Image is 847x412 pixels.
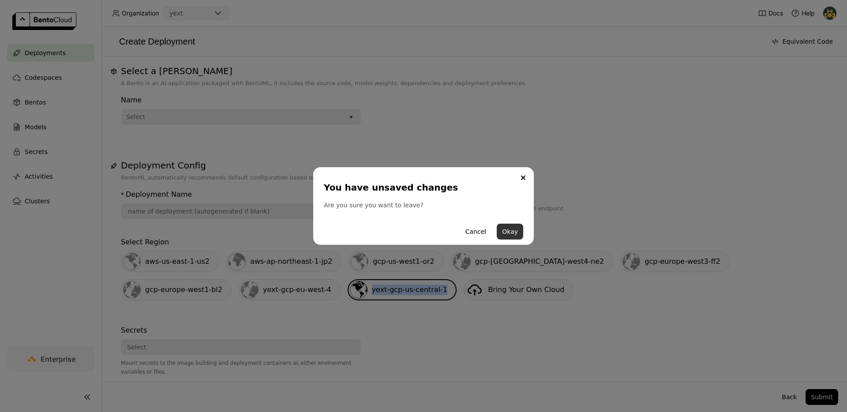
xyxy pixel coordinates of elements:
[497,224,523,240] button: Okay
[313,167,534,245] div: dialog
[324,201,523,210] div: Are you sure you want to leave?
[324,181,520,194] div: You have unsaved changes
[460,224,491,240] button: Cancel
[518,172,528,183] button: Close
